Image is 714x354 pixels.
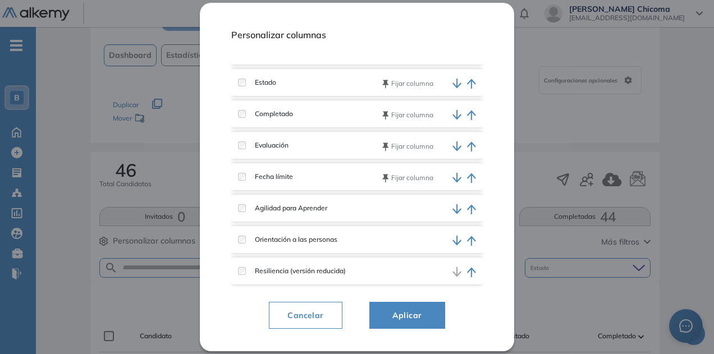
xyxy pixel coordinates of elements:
label: Resiliencia (versión reducida) [246,266,346,276]
button: Fijar columna [382,141,433,151]
h1: Personalizar columnas [231,30,483,54]
button: Fijar columna [382,79,433,89]
label: Fecha límite [246,172,293,182]
span: Cancelar [278,309,332,322]
button: Cancelar [269,302,342,329]
label: Estado [246,77,276,88]
button: Fijar columna [382,173,433,183]
label: Agilidad para Aprender [246,203,327,213]
button: Fijar columna [382,110,433,120]
label: Completado [246,109,293,119]
button: Aplicar [369,302,445,329]
span: Aplicar [383,309,431,322]
label: Evaluación [246,140,289,150]
label: Orientación a las personas [246,235,337,245]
